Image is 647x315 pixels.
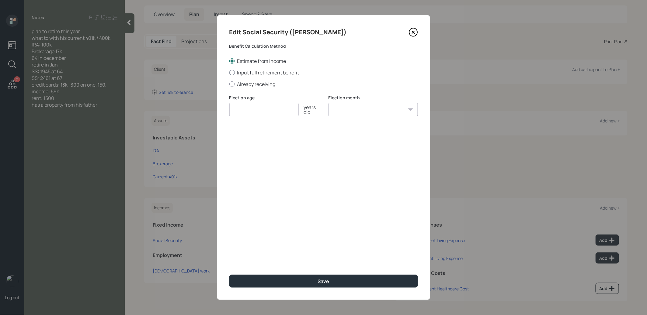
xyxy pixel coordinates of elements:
div: years old [299,105,319,115]
label: Election month [329,95,418,101]
label: Input full retirement benefit [229,69,418,76]
button: Save [229,275,418,288]
label: Estimate from Income [229,58,418,64]
label: Already receiving [229,81,418,87]
h4: Edit Social Security ([PERSON_NAME]) [229,27,347,37]
label: Election age [229,95,319,101]
div: Save [318,278,329,285]
label: Benefit Calculation Method [229,43,418,49]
